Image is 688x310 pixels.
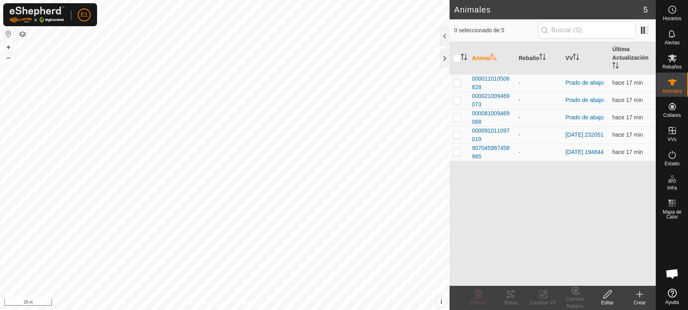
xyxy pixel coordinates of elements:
span: E1 [81,10,87,19]
span: 23 sept 2025, 19:36 [612,79,643,86]
button: Capas del Mapa [18,29,27,39]
a: Política de Privacidad [183,300,229,307]
span: Ayuda [665,300,679,305]
div: Cambiar VV [527,299,559,306]
img: Logo Gallagher [10,6,64,23]
span: 23 sept 2025, 19:36 [612,114,643,121]
div: - [519,96,559,104]
span: 000021009469073 [472,92,512,109]
p-sorticon: Activar para ordenar [539,55,546,61]
a: Contáctenos [239,300,266,307]
th: VV [562,42,609,75]
input: Buscar (S) [538,22,636,39]
p-sorticon: Activar para ordenar [491,55,497,61]
span: Horarios [663,16,681,21]
th: Última Actualización [609,42,656,75]
button: Restablecer Mapa [4,29,13,39]
p-sorticon: Activar para ordenar [573,55,579,61]
span: 23 sept 2025, 19:36 [612,97,643,103]
div: - [519,79,559,87]
span: Eliminar [470,300,487,306]
span: Rebaños [662,64,682,69]
h2: Animales [454,5,643,15]
div: - [519,113,559,122]
span: 000011010506828 [472,75,512,92]
span: 23 sept 2025, 19:36 [612,149,643,155]
button: + [4,42,13,52]
div: Crear [624,299,656,306]
span: 907045987458965 [472,144,512,161]
th: Rebaño [516,42,562,75]
span: VVs [667,137,676,142]
span: 000091011097019 [472,127,512,144]
span: Alertas [665,40,680,45]
span: Mapa de Calor [658,210,686,219]
span: Estado [665,161,680,166]
div: Chat abierto [660,262,684,286]
span: 5 [643,4,648,16]
span: Infra [667,185,677,190]
a: Prado de abajo [566,114,604,121]
div: Editar [591,299,624,306]
div: Cambiar Rebaño [559,295,591,310]
a: [DATE] 194844 [566,149,604,155]
th: Animal [469,42,516,75]
button: – [4,53,13,62]
p-sorticon: Activar para ordenar [612,63,619,70]
div: - [519,131,559,139]
span: Animales [662,89,682,94]
a: [DATE] 232051 [566,131,604,138]
a: Prado de abajo [566,97,604,103]
div: Rutas [495,299,527,306]
span: 0 seleccionado de 5 [454,26,538,35]
button: i [437,298,446,306]
span: 000081009469068 [472,109,512,126]
a: Ayuda [656,285,688,308]
a: Prado de abajo [566,79,604,86]
span: i [440,298,442,305]
span: Collares [663,113,681,118]
span: 23 sept 2025, 19:36 [612,131,643,138]
div: - [519,148,559,156]
p-sorticon: Activar para ordenar [461,55,467,61]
